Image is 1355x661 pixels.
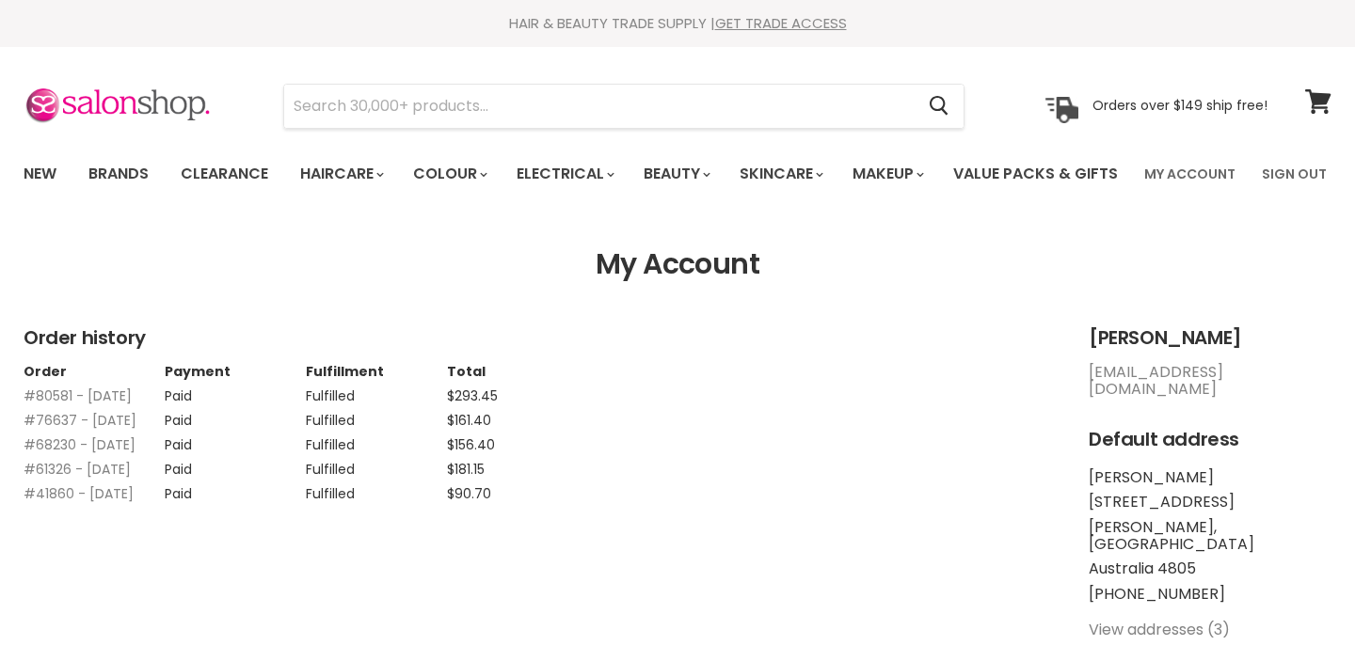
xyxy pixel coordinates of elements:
a: New [9,154,71,194]
span: $161.40 [447,411,491,430]
a: Colour [399,154,499,194]
a: #80581 - [DATE] [24,386,132,405]
td: Fulfilled [306,379,447,403]
h2: Order history [24,327,1051,349]
a: [EMAIL_ADDRESS][DOMAIN_NAME] [1089,361,1223,400]
li: Australia 4805 [1089,560,1331,577]
a: #68230 - [DATE] [24,435,135,454]
a: GET TRADE ACCESS [715,13,847,33]
li: [PHONE_NUMBER] [1089,586,1331,603]
h1: My Account [24,248,1331,281]
td: Paid [165,379,306,403]
a: Sign Out [1251,154,1338,194]
li: [PERSON_NAME] [1089,469,1331,486]
a: #41860 - [DATE] [24,484,134,503]
h2: Default address [1089,429,1331,450]
li: [STREET_ADDRESS] [1089,494,1331,511]
ul: Main menu [9,147,1133,201]
input: Search [284,85,914,128]
a: My Account [1133,154,1247,194]
td: Fulfilled [306,477,447,501]
td: Fulfilled [306,428,447,452]
h2: [PERSON_NAME] [1089,327,1331,349]
a: View addresses (3) [1089,619,1230,640]
th: Order [24,364,165,379]
form: Product [283,84,964,129]
a: Clearance [167,154,282,194]
td: Paid [165,477,306,501]
a: #61326 - [DATE] [24,460,131,479]
th: Payment [165,364,306,379]
td: Fulfilled [306,403,447,428]
li: [PERSON_NAME], [GEOGRAPHIC_DATA] [1089,519,1331,554]
a: Value Packs & Gifts [939,154,1132,194]
a: Brands [74,154,163,194]
span: $90.70 [447,484,491,503]
span: $156.40 [447,435,495,454]
a: Haircare [286,154,395,194]
th: Total [447,364,588,379]
a: Skincare [725,154,835,194]
td: Paid [165,428,306,452]
span: $293.45 [447,386,498,405]
td: Fulfilled [306,452,447,477]
th: Fulfillment [306,364,447,379]
p: Orders over $149 ship free! [1092,97,1267,114]
a: Makeup [838,154,935,194]
td: Paid [165,452,306,477]
td: Paid [165,403,306,428]
a: Electrical [502,154,626,194]
span: $181.15 [447,460,485,479]
a: Beauty [630,154,722,194]
a: #76637 - [DATE] [24,411,136,430]
button: Search [914,85,964,128]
